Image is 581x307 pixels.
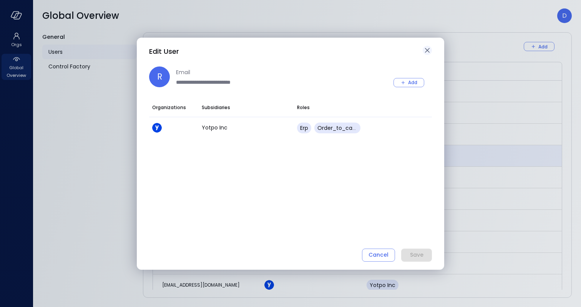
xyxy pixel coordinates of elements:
img: rosehlgmm5jjurozkspi [152,123,162,133]
button: Add [393,78,424,87]
label: Email [176,68,291,76]
div: Add [408,78,417,86]
span: Roles [297,104,310,111]
div: Cancel [369,250,388,260]
div: erp [297,123,311,133]
span: erp [300,124,308,132]
button: Cancel [362,249,395,262]
span: order_to_cash [317,124,359,132]
p: Yotpo Inc [202,124,291,132]
div: Yotpo [152,123,196,133]
span: Subsidiaries [202,104,230,111]
div: order_to_cash [314,123,360,133]
span: Edit User [149,46,179,56]
span: Organizations [152,104,186,111]
p: R [157,70,162,83]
